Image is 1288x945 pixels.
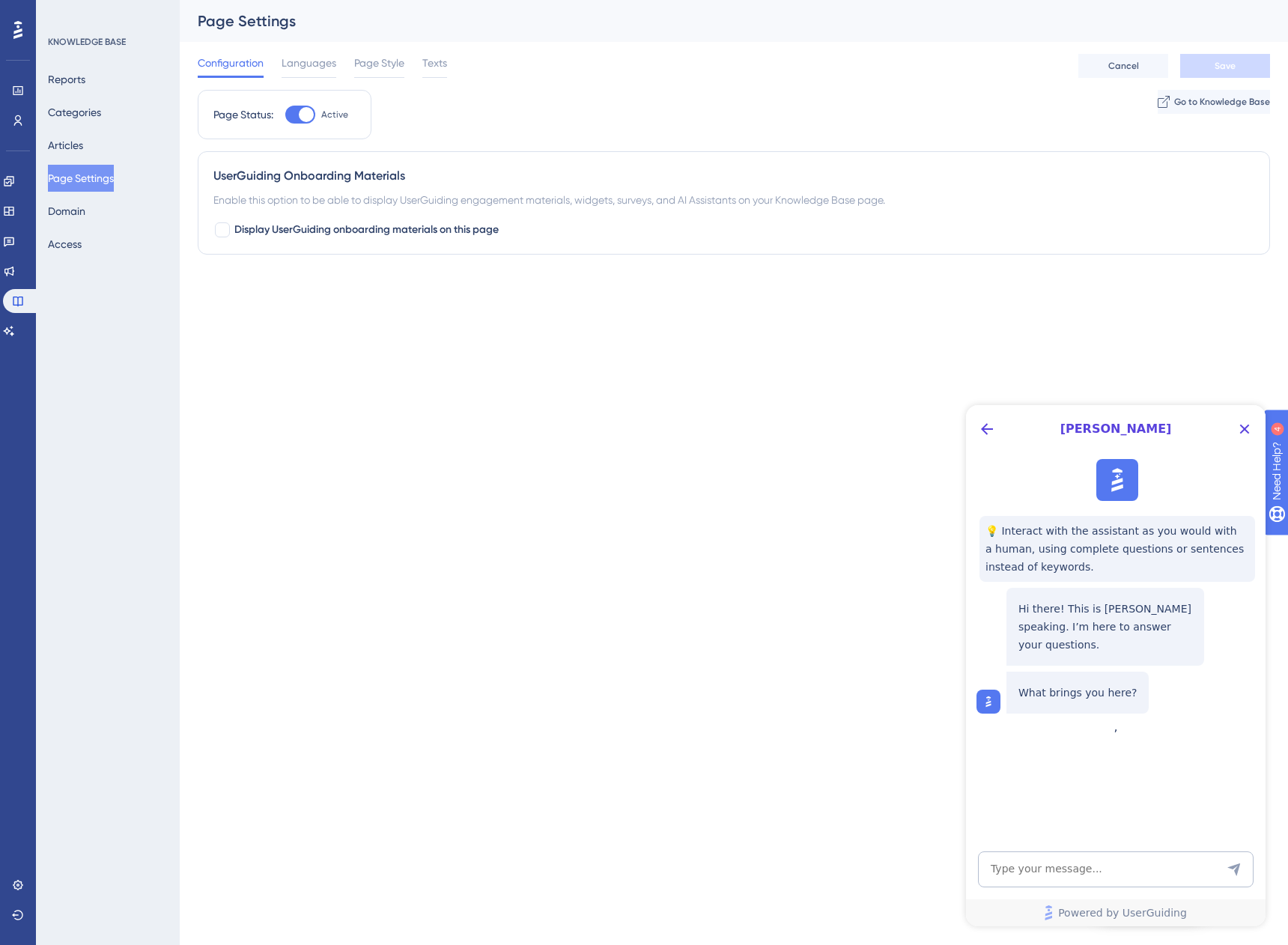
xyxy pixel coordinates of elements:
iframe: UserGuiding AI Assistant [966,405,1266,926]
span: Active [321,109,348,121]
span: Texts [422,54,447,72]
button: Cancel [1078,54,1168,78]
span: Page Style [354,54,404,72]
button: Go to Knowledge Base [1158,90,1270,114]
div: Page Settings [198,10,1233,31]
div: 4 [104,7,109,19]
div: Enable this option to be able to display UserGuiding engagement materials, widgets, surveys, and ... [213,191,1254,209]
span: Display UserGuiding onboarding materials on this page [234,221,499,239]
button: Save [1180,54,1270,78]
span: Configuration [198,54,264,72]
span: Need Help? [35,4,94,22]
div: Page Status: [213,106,273,124]
span: Go to Knowledge Base [1174,96,1270,108]
span: Save [1215,60,1236,72]
span: Languages [282,54,336,72]
span: Cancel [1108,60,1139,72]
div: UserGuiding Onboarding Materials [213,167,1254,185]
